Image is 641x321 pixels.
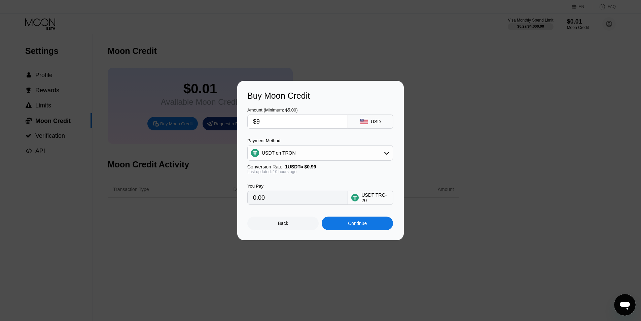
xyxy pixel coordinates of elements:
iframe: Button to launch messaging window, conversation in progress [614,294,636,316]
div: USDT on TRON [262,150,296,156]
div: Continue [322,217,393,230]
div: Amount (Minimum: $5.00) [247,107,348,113]
div: Conversion Rate: [247,164,393,169]
div: USD [371,119,381,124]
div: Back [247,217,319,230]
div: Payment Method [247,138,393,143]
div: You Pay [247,184,348,189]
div: Buy Moon Credit [247,91,394,101]
input: $0.00 [253,115,342,128]
span: 1 USDT ≈ $0.99 [285,164,316,169]
div: USDT TRC-20 [361,192,390,203]
div: Continue [348,221,367,226]
div: Back [278,221,288,226]
div: Last updated: 10 hours ago [247,169,393,174]
div: USDT on TRON [248,146,393,160]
